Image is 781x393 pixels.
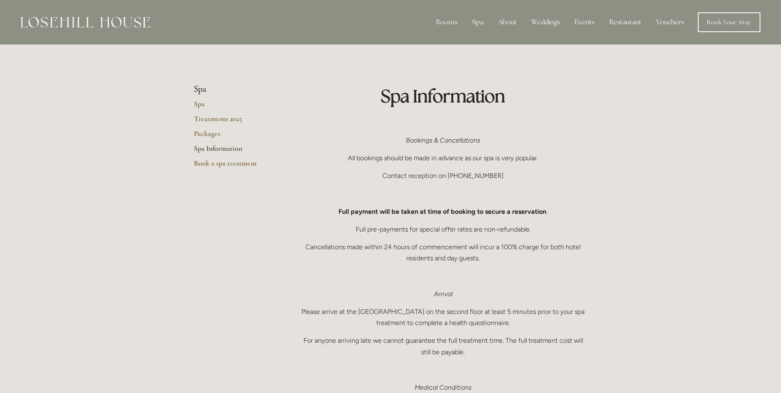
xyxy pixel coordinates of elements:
div: Spa [466,14,490,30]
p: Cancellations made within 24 hours of commencement will incur a 100% charge for both hotel reside... [299,241,587,264]
img: Losehill House [21,17,150,28]
em: Bookings & Cancellations [406,136,480,144]
li: Spa [194,84,273,95]
div: Restaurant [603,14,648,30]
a: Book a spa treatment [194,159,273,173]
a: Packages [194,129,273,144]
a: Vouchers [650,14,690,30]
em: Medical Conditions [415,384,471,391]
p: Full pre-payments for special offer rates are non-refundable. [299,224,587,235]
a: Book Your Stay [698,12,760,32]
a: Treatments 2025 [194,114,273,129]
div: About [492,14,523,30]
div: Weddings [525,14,567,30]
a: Spa [194,99,273,114]
div: Rooms [429,14,464,30]
a: Spa Information [194,144,273,159]
strong: Full payment will be taken at time of booking to secure a reservation [338,208,546,215]
em: Arrival [434,290,452,298]
p: All bookings should be made in advance as our spa is very popular. [299,152,587,164]
p: Contact reception on [PHONE_NUMBER] [299,170,587,181]
p: . [299,206,587,217]
strong: Spa Information [381,85,505,107]
p: Please arrive at the [GEOGRAPHIC_DATA] on the second floor at least 5 minutes prior to your spa t... [299,306,587,328]
p: For anyone arriving late we cannot guarantee the full treatment time. The full treatment cost wil... [299,335,587,357]
div: Events [568,14,601,30]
